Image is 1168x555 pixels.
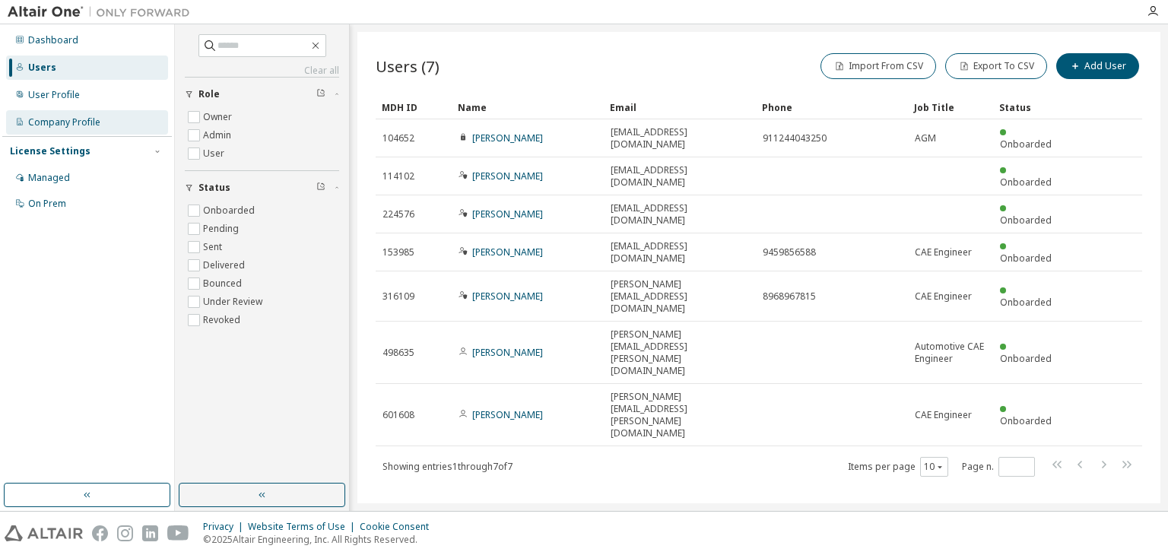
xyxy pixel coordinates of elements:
[203,108,235,126] label: Owner
[945,53,1047,79] button: Export To CSV
[1000,352,1052,365] span: Onboarded
[915,132,936,144] span: AGM
[763,246,816,258] span: 9459856588
[28,89,80,101] div: User Profile
[198,88,220,100] span: Role
[382,246,414,258] span: 153985
[28,62,56,74] div: Users
[92,525,108,541] img: facebook.svg
[28,34,78,46] div: Dashboard
[472,170,543,182] a: [PERSON_NAME]
[203,201,258,220] label: Onboarded
[611,328,749,377] span: [PERSON_NAME][EMAIL_ADDRESS][PERSON_NAME][DOMAIN_NAME]
[611,202,749,227] span: [EMAIL_ADDRESS][DOMAIN_NAME]
[203,126,234,144] label: Admin
[472,132,543,144] a: [PERSON_NAME]
[28,198,66,210] div: On Prem
[382,460,513,473] span: Showing entries 1 through 7 of 7
[203,274,245,293] label: Bounced
[1000,176,1052,189] span: Onboarded
[360,521,438,533] div: Cookie Consent
[611,278,749,315] span: [PERSON_NAME][EMAIL_ADDRESS][DOMAIN_NAME]
[10,145,90,157] div: License Settings
[28,172,70,184] div: Managed
[472,290,543,303] a: [PERSON_NAME]
[382,208,414,220] span: 224576
[1000,138,1052,151] span: Onboarded
[28,116,100,128] div: Company Profile
[848,457,948,477] span: Items per page
[472,208,543,220] a: [PERSON_NAME]
[924,461,944,473] button: 10
[762,95,902,119] div: Phone
[1000,214,1052,227] span: Onboarded
[382,132,414,144] span: 104652
[203,293,265,311] label: Under Review
[382,95,446,119] div: MDH ID
[1000,252,1052,265] span: Onboarded
[915,341,986,365] span: Automotive CAE Engineer
[8,5,198,20] img: Altair One
[203,521,248,533] div: Privacy
[763,290,816,303] span: 8968967815
[611,164,749,189] span: [EMAIL_ADDRESS][DOMAIN_NAME]
[472,246,543,258] a: [PERSON_NAME]
[1056,53,1139,79] button: Add User
[382,409,414,421] span: 601608
[1000,414,1052,427] span: Onboarded
[1000,296,1052,309] span: Onboarded
[610,95,750,119] div: Email
[472,408,543,421] a: [PERSON_NAME]
[203,311,243,329] label: Revoked
[316,182,325,194] span: Clear filter
[185,78,339,111] button: Role
[382,347,414,359] span: 498635
[203,533,438,546] p: © 2025 Altair Engineering, Inc. All Rights Reserved.
[185,65,339,77] a: Clear all
[820,53,936,79] button: Import From CSV
[185,171,339,205] button: Status
[915,290,972,303] span: CAE Engineer
[203,220,242,238] label: Pending
[316,88,325,100] span: Clear filter
[915,246,972,258] span: CAE Engineer
[999,95,1063,119] div: Status
[382,290,414,303] span: 316109
[167,525,189,541] img: youtube.svg
[611,240,749,265] span: [EMAIL_ADDRESS][DOMAIN_NAME]
[203,256,248,274] label: Delivered
[611,391,749,439] span: [PERSON_NAME][EMAIL_ADDRESS][PERSON_NAME][DOMAIN_NAME]
[117,525,133,541] img: instagram.svg
[376,55,440,77] span: Users (7)
[203,144,227,163] label: User
[142,525,158,541] img: linkedin.svg
[248,521,360,533] div: Website Terms of Use
[763,132,827,144] span: 911244043250
[203,238,225,256] label: Sent
[915,409,972,421] span: CAE Engineer
[198,182,230,194] span: Status
[458,95,598,119] div: Name
[914,95,987,119] div: Job Title
[382,170,414,182] span: 114102
[5,525,83,541] img: altair_logo.svg
[611,126,749,151] span: [EMAIL_ADDRESS][DOMAIN_NAME]
[962,457,1035,477] span: Page n.
[472,346,543,359] a: [PERSON_NAME]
